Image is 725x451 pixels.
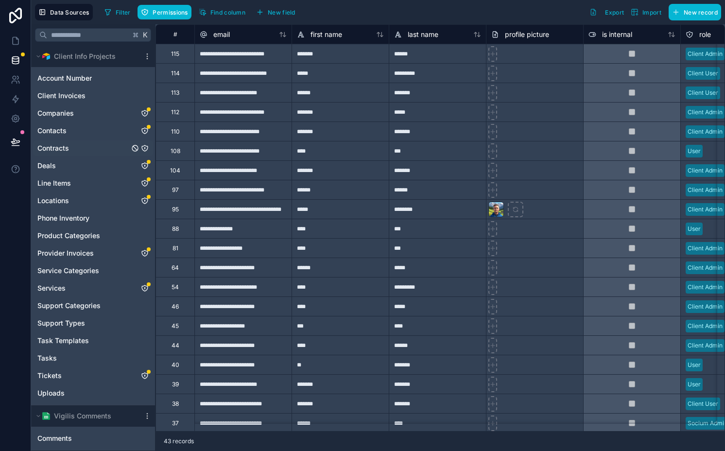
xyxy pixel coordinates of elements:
div: 44 [172,342,179,349]
div: Client Admin [688,50,723,58]
span: first name [311,30,342,39]
button: New field [253,5,299,19]
div: 113 [171,89,179,97]
span: Find column [210,9,245,16]
button: Find column [195,5,249,19]
div: # [163,31,187,38]
div: 40 [172,361,179,369]
div: Client Admin [688,263,723,272]
button: New record [669,4,721,20]
div: User [688,147,701,156]
button: Filter [101,5,134,19]
span: Data Sources [50,9,89,16]
div: 39 [172,381,179,388]
div: Client Admin [688,244,723,253]
span: last name [408,30,438,39]
a: New record [665,4,721,20]
div: 88 [172,225,179,233]
div: 81 [173,244,178,252]
div: User [688,361,701,369]
div: 46 [172,303,179,311]
span: New field [268,9,295,16]
div: Client Admin [688,166,723,175]
div: Client Admin [688,322,723,330]
span: is internal [602,30,632,39]
span: New record [684,9,718,16]
div: 54 [172,283,179,291]
div: Client User [688,69,718,78]
div: 115 [171,50,179,58]
button: Import [627,4,665,20]
button: Export [586,4,627,20]
div: User [688,380,701,389]
div: 110 [171,128,180,136]
div: Client Admin [688,283,723,292]
span: role [699,30,711,39]
div: User [688,225,701,233]
div: 104 [170,167,180,174]
div: 112 [171,108,179,116]
div: Client Admin [688,127,723,136]
div: 95 [172,206,179,213]
span: K [142,32,149,38]
span: Export [605,9,624,16]
span: Permissions [153,9,188,16]
div: Client Admin [688,302,723,311]
div: 45 [172,322,179,330]
div: 64 [172,264,179,272]
div: Client Admin [688,186,723,194]
div: Client Admin [688,205,723,214]
div: Client Admin [688,108,723,117]
button: Permissions [138,5,191,19]
div: 97 [172,186,179,194]
div: 114 [171,69,180,77]
div: Client Admin [688,341,723,350]
div: Client User [688,399,718,408]
div: 38 [172,400,179,408]
div: 37 [172,419,179,427]
div: Client User [688,88,718,97]
a: Permissions [138,5,195,19]
div: 108 [171,147,180,155]
span: Filter [116,9,131,16]
span: Import [642,9,661,16]
span: profile picture [505,30,549,39]
span: email [213,30,230,39]
span: 43 records [164,437,194,445]
button: Data Sources [35,4,93,20]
